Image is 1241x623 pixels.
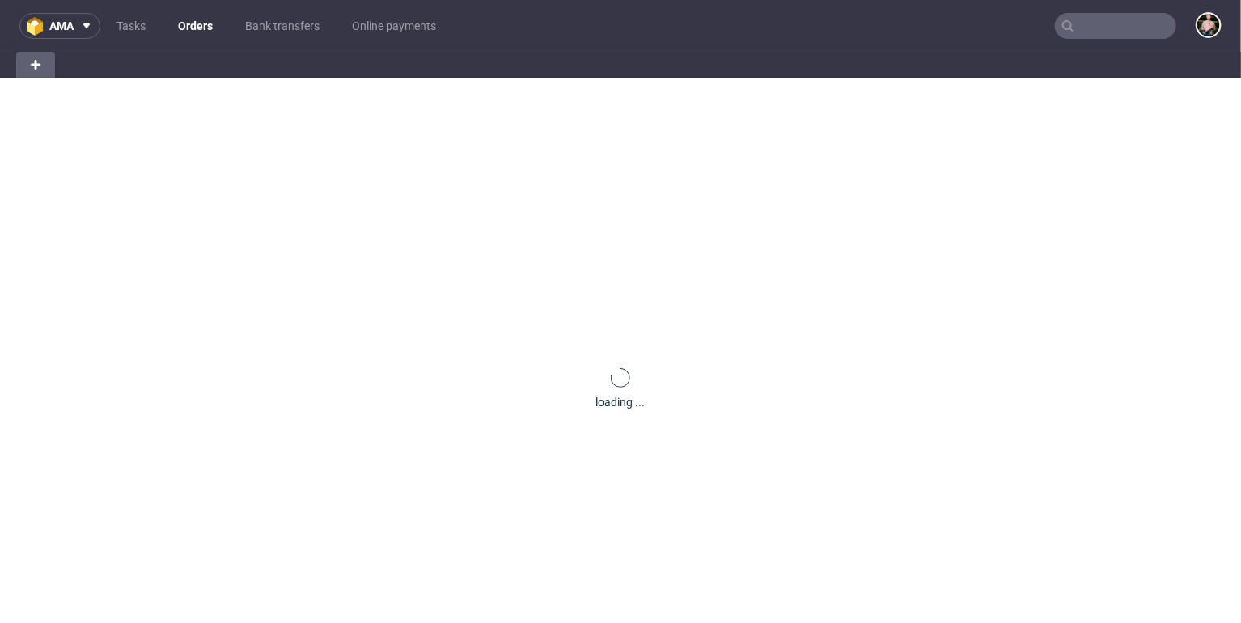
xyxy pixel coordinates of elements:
[168,13,222,39] a: Orders
[1197,14,1220,36] img: Marta Tomaszewska
[19,13,100,39] button: ama
[342,13,446,39] a: Online payments
[235,13,329,39] a: Bank transfers
[107,13,155,39] a: Tasks
[596,394,646,410] div: loading ...
[27,17,49,36] img: logo
[49,20,74,32] span: ama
